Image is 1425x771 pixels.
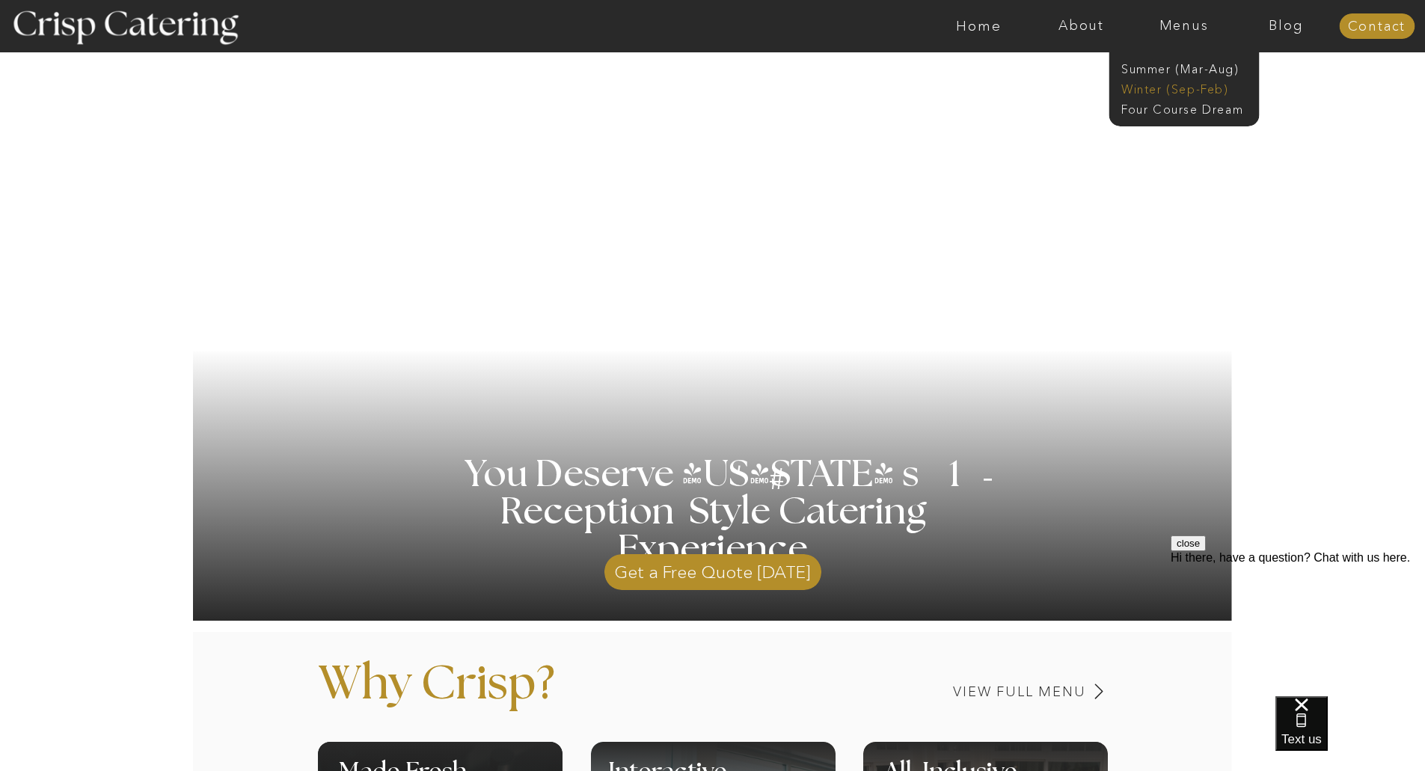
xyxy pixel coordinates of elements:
a: About [1030,19,1133,34]
h3: # [736,464,821,508]
h3: ' [708,457,770,494]
h3: ' [954,439,997,524]
p: Why Crisp? [318,661,720,730]
a: Summer (Mar-Aug) [1121,61,1255,75]
iframe: podium webchat widget prompt [1171,535,1425,715]
iframe: podium webchat widget bubble [1275,696,1425,771]
a: Menus [1133,19,1235,34]
a: Four Course Dream [1121,101,1255,115]
a: Contact [1339,19,1415,34]
a: Winter (Sep-Feb) [1121,81,1244,95]
h1: You Deserve [US_STATE] s 1 Reception Style Catering Experience [413,456,1014,568]
a: Get a Free Quote [DATE] [604,547,821,590]
a: Home [928,19,1030,34]
a: View Full Menu [849,685,1086,699]
a: Blog [1235,19,1337,34]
